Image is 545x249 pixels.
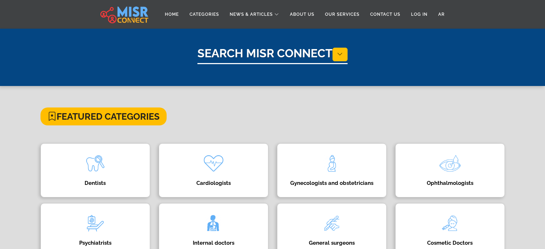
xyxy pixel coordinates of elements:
h4: Psychiatrists [52,240,139,246]
a: Log in [406,8,433,21]
h4: Gynecologists and obstetricians [288,180,376,186]
a: Gynecologists and obstetricians [273,143,391,197]
img: O3vASGqC8OE0Zbp7R2Y3.png [436,149,464,178]
span: News & Articles [230,11,273,18]
a: Contact Us [365,8,406,21]
h4: Cosmetic Doctors [406,240,494,246]
h4: General surgeons [288,240,376,246]
a: News & Articles [224,8,285,21]
a: Categories [184,8,224,21]
h1: Search Misr Connect [197,47,348,64]
h4: Dentists [52,180,139,186]
img: wzNEwxv3aCzPUCYeW7v7.png [81,209,110,238]
a: Cardiologists [154,143,273,197]
h4: Featured Categories [40,107,167,125]
img: Oi1DZGDTXfHRQb1rQtXk.png [317,209,346,238]
img: pfAWvOfsRsa0Gymt6gRE.png [199,209,228,238]
img: kQgAgBbLbYzX17DbAKQs.png [199,149,228,178]
a: AR [433,8,450,21]
img: k714wZmFaHWIHbCst04N.png [81,149,110,178]
a: About Us [285,8,320,21]
a: Dentists [36,143,154,197]
a: Home [159,8,184,21]
img: DjGqZLWENc0VUGkVFVvU.png [436,209,464,238]
h4: Internal doctors [170,240,257,246]
a: Our Services [320,8,365,21]
a: Ophthalmologists [391,143,509,197]
img: main.misr_connect [100,5,148,23]
h4: Cardiologists [170,180,257,186]
h4: Ophthalmologists [406,180,494,186]
img: tQBIxbFzDjHNxea4mloJ.png [317,149,346,178]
